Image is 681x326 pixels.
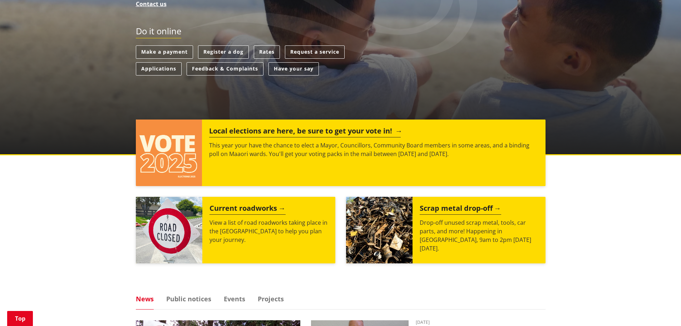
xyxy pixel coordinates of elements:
a: News [136,296,154,302]
a: Have your say [268,62,319,76]
a: Local elections are here, be sure to get your vote in! This year your have the chance to elect a ... [136,120,546,186]
a: Applications [136,62,182,76]
time: [DATE] [416,320,546,325]
a: Make a payment [136,45,193,59]
h2: Current roadworks [209,204,286,215]
p: Drop-off unused scrap metal, tools, car parts, and more! Happening in [GEOGRAPHIC_DATA], 9am to 2... [420,218,538,253]
a: Events [224,296,245,302]
a: Request a service [285,45,345,59]
p: This year your have the chance to elect a Mayor, Councillors, Community Board members in some are... [209,141,538,158]
a: Top [7,311,33,326]
a: Current roadworks View a list of road roadworks taking place in the [GEOGRAPHIC_DATA] to help you... [136,197,335,263]
h2: Local elections are here, be sure to get your vote in! [209,127,401,137]
h2: Do it online [136,26,181,39]
a: Feedback & Complaints [187,62,263,76]
a: Register a dog [198,45,249,59]
a: Projects [258,296,284,302]
h2: Scrap metal drop-off [420,204,501,215]
img: Scrap metal collection [346,197,413,263]
a: Rates [254,45,280,59]
a: A massive pile of rusted scrap metal, including wheels and various industrial parts, under a clea... [346,197,546,263]
img: Road closed sign [136,197,202,263]
p: View a list of road roadworks taking place in the [GEOGRAPHIC_DATA] to help you plan your journey. [209,218,328,244]
img: Vote 2025 [136,120,202,186]
a: Public notices [166,296,211,302]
